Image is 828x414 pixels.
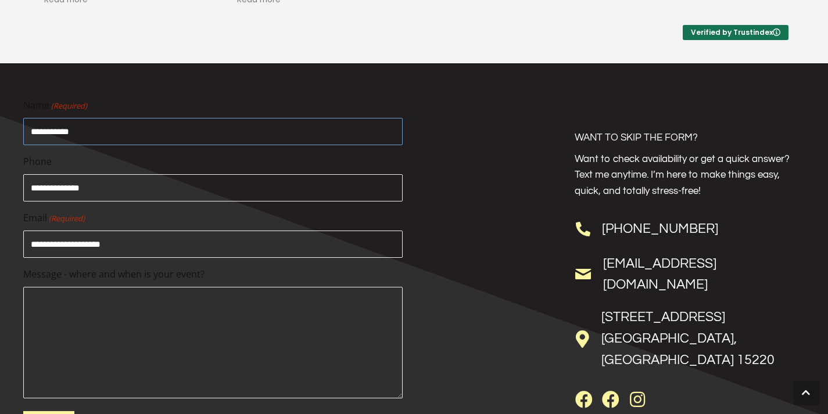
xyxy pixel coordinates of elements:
[575,391,593,409] a: Facebook
[602,222,718,236] a: [PHONE_NUMBER]
[23,267,403,282] label: Message - where and when is your event?
[575,154,790,196] span: Want to check availability or get a quick answer? Text me anytime. I’m here to make things easy, ...
[48,213,85,225] span: (Required)
[603,257,716,292] a: [EMAIL_ADDRESS][DOMAIN_NAME]
[23,211,403,226] label: Email
[628,391,647,409] a: Instagram
[51,100,88,112] span: (Required)
[601,310,775,367] a: [STREET_ADDRESS][GEOGRAPHIC_DATA], [GEOGRAPHIC_DATA] 15220
[683,25,788,40] div: Verified by Trustindex
[23,98,403,113] label: Name
[575,132,698,143] span: WANT TO SKIP THE FORM?
[23,154,403,170] label: Phone
[601,391,620,409] a: Facebook (videography)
